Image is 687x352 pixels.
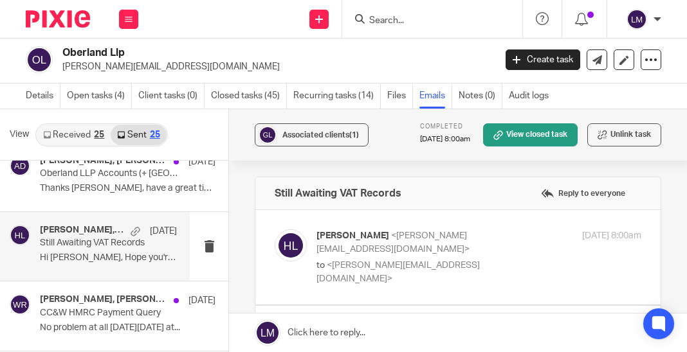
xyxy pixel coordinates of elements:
[150,130,160,139] div: 25
[26,10,90,28] img: Pixie
[40,308,180,319] p: CC&W HMRC Payment Query
[62,60,486,73] p: [PERSON_NAME][EMAIL_ADDRESS][DOMAIN_NAME]
[150,225,177,238] p: [DATE]
[40,168,180,179] p: Oberland LLP Accounts (+ [GEOGRAPHIC_DATA])
[316,231,470,254] span: <[PERSON_NAME][EMAIL_ADDRESS][DOMAIN_NAME]>
[587,123,661,146] button: Unlink task
[37,125,111,145] a: Received25
[420,134,470,145] p: [DATE] 8:00am
[40,322,215,333] p: No problem at all [DATE][DATE] at...
[138,84,205,109] a: Client tasks (0)
[255,123,369,146] button: Associated clients(1)
[40,294,167,305] h4: [PERSON_NAME], [PERSON_NAME]
[40,238,149,249] p: Still Awaiting VAT Records
[111,125,166,145] a: Sent25
[40,225,124,236] h4: [PERSON_NAME], [PERSON_NAME]
[316,261,325,270] span: to
[420,123,463,130] span: Completed
[387,84,413,109] a: Files
[40,155,167,166] h4: [PERSON_NAME], [PERSON_NAME], [PERSON_NAME], [PERSON_NAME], [PERSON_NAME]
[85,93,308,103] a: [PERSON_NAME][EMAIL_ADDRESS][DOMAIN_NAME]
[275,229,307,261] img: svg%3E
[10,155,30,176] img: svg%3E
[459,84,502,109] a: Notes (0)
[67,84,132,109] a: Open tasks (4)
[419,84,452,109] a: Emails
[211,84,287,109] a: Closed tasks (45)
[26,46,53,73] img: svg%3E
[627,9,647,30] img: svg%3E
[582,229,641,243] p: [DATE] 8:00am
[10,294,30,315] img: svg%3E
[188,155,215,168] p: [DATE]
[349,131,359,139] span: (1)
[10,225,30,245] img: svg%3E
[94,130,104,139] div: 25
[316,231,389,240] span: [PERSON_NAME]
[62,46,401,60] h2: Oberland Llp
[188,294,215,307] p: [DATE]
[258,125,277,145] img: svg%3E
[293,84,381,109] a: Recurring tasks (14)
[26,84,60,109] a: Details
[10,128,29,141] span: View
[368,15,484,27] input: Search
[506,49,580,70] a: Create task
[282,131,359,139] span: Associated clients
[483,123,578,146] a: View closed task
[538,184,628,203] label: Reply to everyone
[40,252,177,263] p: Hi [PERSON_NAME], Hope you're well We're still...
[316,261,480,283] span: <[PERSON_NAME][EMAIL_ADDRESS][DOMAIN_NAME]>
[40,183,215,194] p: Thanks [PERSON_NAME], have a great time away ...
[509,84,555,109] a: Audit logs
[275,187,401,200] h4: Still Awaiting VAT Records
